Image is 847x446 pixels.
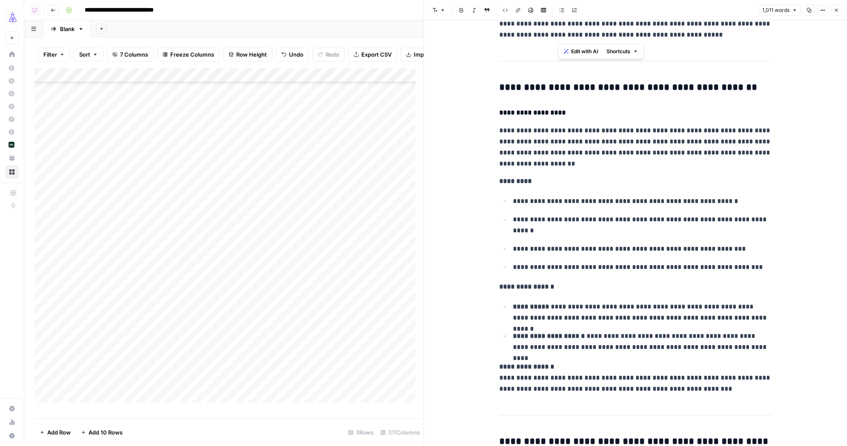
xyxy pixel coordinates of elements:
button: Filter [38,48,70,61]
span: Undo [289,50,303,59]
button: Help + Support [5,429,19,443]
button: Undo [276,48,309,61]
button: Export CSV [348,48,397,61]
span: 1,011 words [762,6,790,14]
a: Home [5,48,19,61]
span: Redo [326,50,339,59]
button: 7 Columns [107,48,154,61]
button: Sort [74,48,103,61]
span: Row Height [236,50,267,59]
a: Blank [43,20,91,37]
button: Shortcuts [603,46,641,57]
button: Freeze Columns [157,48,220,61]
span: Shortcuts [607,48,630,55]
span: Edit with AI [571,48,598,55]
button: Workspace: AirOps Growth [5,7,19,28]
button: Edit with AI [560,46,601,57]
a: Browse [5,165,19,179]
img: AirOps Growth Logo [5,10,20,25]
img: yjux4x3lwinlft1ym4yif8lrli78 [9,142,14,148]
button: Redo [312,48,345,61]
button: Add Row [34,426,76,439]
span: Freeze Columns [170,50,214,59]
button: Add 10 Rows [76,426,128,439]
div: Blank [60,25,74,33]
span: Sort [79,50,90,59]
a: Your Data [5,151,19,165]
span: Export CSV [361,50,392,59]
span: Import CSV [414,50,444,59]
span: Add Row [47,428,71,437]
span: 7 Columns [120,50,148,59]
button: 1,011 words [758,5,801,16]
span: Filter [43,50,57,59]
button: Import CSV [401,48,450,61]
button: Row Height [223,48,272,61]
div: 3 Rows [345,426,377,439]
a: Settings [5,402,19,415]
div: 7/7 Columns [377,426,423,439]
span: Add 10 Rows [89,428,123,437]
a: Usage [5,415,19,429]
